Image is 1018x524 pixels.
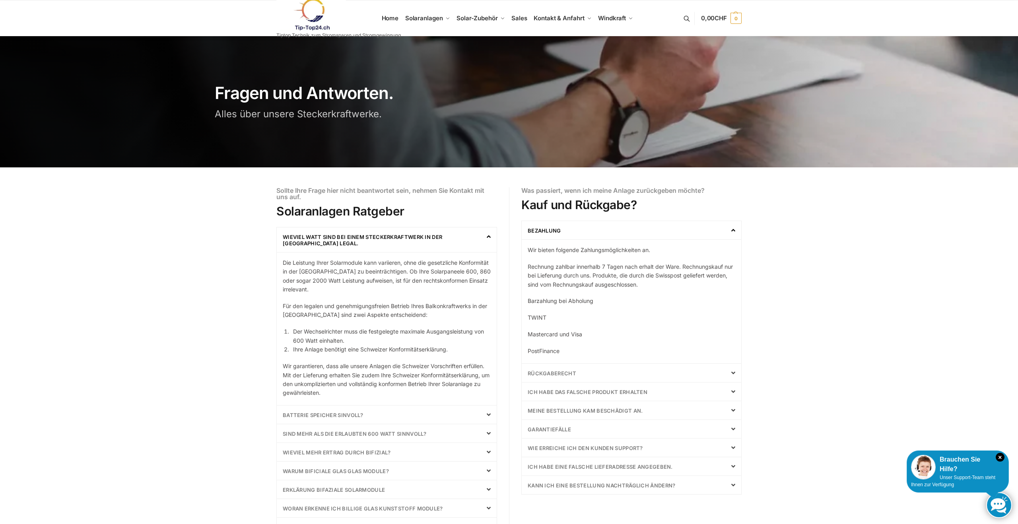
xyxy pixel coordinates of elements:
[528,227,561,234] a: Bezahlung
[528,347,735,355] p: PostFinance
[911,455,936,479] img: Customer service
[911,475,995,487] span: Unser Support-Team steht Ihnen zur Verfügung
[521,198,742,212] h2: Kauf und Rückgabe?
[283,302,491,320] p: Für den legalen und genehmigungsfreien Betrieb Ihres Balkonkraftwerks in der [GEOGRAPHIC_DATA] si...
[276,204,497,218] h2: Solaranlagen Ratgeber
[283,362,491,398] p: Wir garantieren, dass alle unsere Anlagen die Schweizer Vorschriften erfüllen. Mit der Lieferung ...
[522,457,741,475] div: Ich habe eine falsche Lieferadresse angegeben.
[730,13,742,24] span: 0
[528,464,673,470] a: Ich habe eine falsche Lieferadresse angegeben.
[528,313,735,322] p: TWINT
[528,370,576,377] a: Rückgaberecht
[522,239,741,355] div: Bezahlung
[277,252,497,398] div: Wieviel Watt sind bei einem Steckerkraftwerk in der [GEOGRAPHIC_DATA] legal.
[283,487,385,493] a: Erklärung Bifaziale Solarmodule
[277,227,497,252] div: Wieviel Watt sind bei einem Steckerkraftwerk in der [GEOGRAPHIC_DATA] legal.
[277,424,497,442] div: Sind mehr als die erlaubten 600 Watt sinnvoll?
[215,85,505,101] h1: Fragen und Antworten.
[402,0,453,36] a: Solaranlagen
[528,330,735,339] p: Mastercard und Visa
[528,426,571,433] a: Garantiefälle
[511,14,527,22] span: Sales
[283,258,491,294] p: Die Leistung Ihrer Solarmodule kann variieren, ohne die gesetzliche Konformität in der [GEOGRAPHI...
[911,455,1004,474] div: Brauchen Sie Hilfe?
[522,476,741,494] div: Kann ich eine Bestellung nachträglich ändern?
[405,14,443,22] span: Solaranlagen
[277,462,497,480] div: Warum bificiale Glas Glas Module?
[528,482,676,489] a: Kann ich eine Bestellung nachträglich ändern?
[276,33,401,38] p: Tiptop Technik zum Stromsparen und Stromgewinnung
[283,505,443,512] a: Woran erkenne ich billige Glas Kunststoff Module?
[277,443,497,461] div: Wieviel mehr Ertrag durch bifizial?
[277,406,497,424] div: Batterie Speicher Sinvoll?
[215,109,505,119] h3: Alles über unsere Steckerkraftwerke.
[528,262,735,289] p: Rechnung zahlbar innerhalb 7 Tagen nach erhalt der Ware. Rechnungskauf nur bei Lieferung durch un...
[291,345,491,354] li: Ihre Anlage benötigt eine Schweizer Konformitätserklärung.
[522,420,741,438] div: Garantiefälle
[522,221,741,239] div: Bezahlung
[283,431,427,437] a: Sind mehr als die erlaubten 600 Watt sinnvoll?
[996,453,1004,462] i: Schließen
[522,382,741,401] div: Ich habe das falsche Produkt erhalten
[522,439,741,457] div: Wie erreiche ich den Kunden Support?
[715,14,727,22] span: CHF
[522,401,741,419] div: Meine Bestellung kam beschädigt an.
[528,297,735,305] p: Barzahlung bei Abholung
[528,445,643,451] a: Wie erreiche ich den Kunden Support?
[701,6,742,30] a: 0,00CHF 0
[283,468,389,474] a: Warum bificiale Glas Glas Module?
[283,234,442,246] a: Wieviel Watt sind bei einem Steckerkraftwerk in der [GEOGRAPHIC_DATA] legal.
[283,412,363,418] a: Batterie Speicher Sinvoll?
[598,14,626,22] span: Windkraft
[276,187,497,200] h6: Sollte Ihre Frage hier nicht beantwortet sein, nehmen Sie Kontakt mit uns auf.
[508,0,530,36] a: Sales
[283,449,391,456] a: Wieviel mehr Ertrag durch bifizial?
[277,499,497,517] div: Woran erkenne ich billige Glas Kunststoff Module?
[521,187,742,194] h6: Was passiert, wenn ich meine Anlage zurückgeben möchte?
[522,364,741,382] div: Rückgaberecht
[595,0,637,36] a: Windkraft
[528,408,643,414] a: Meine Bestellung kam beschädigt an.
[528,389,647,395] a: Ich habe das falsche Produkt erhalten
[534,14,584,22] span: Kontakt & Anfahrt
[701,14,727,22] span: 0,00
[528,246,735,254] p: Wir bieten folgende Zahlungsmöglichkeiten an.
[453,0,508,36] a: Solar-Zubehör
[457,14,498,22] span: Solar-Zubehör
[277,480,497,499] div: Erklärung Bifaziale Solarmodule
[291,327,491,345] li: Der Wechselrichter muss die festgelegte maximale Ausgangsleistung von 600 Watt einhalten.
[530,0,595,36] a: Kontakt & Anfahrt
